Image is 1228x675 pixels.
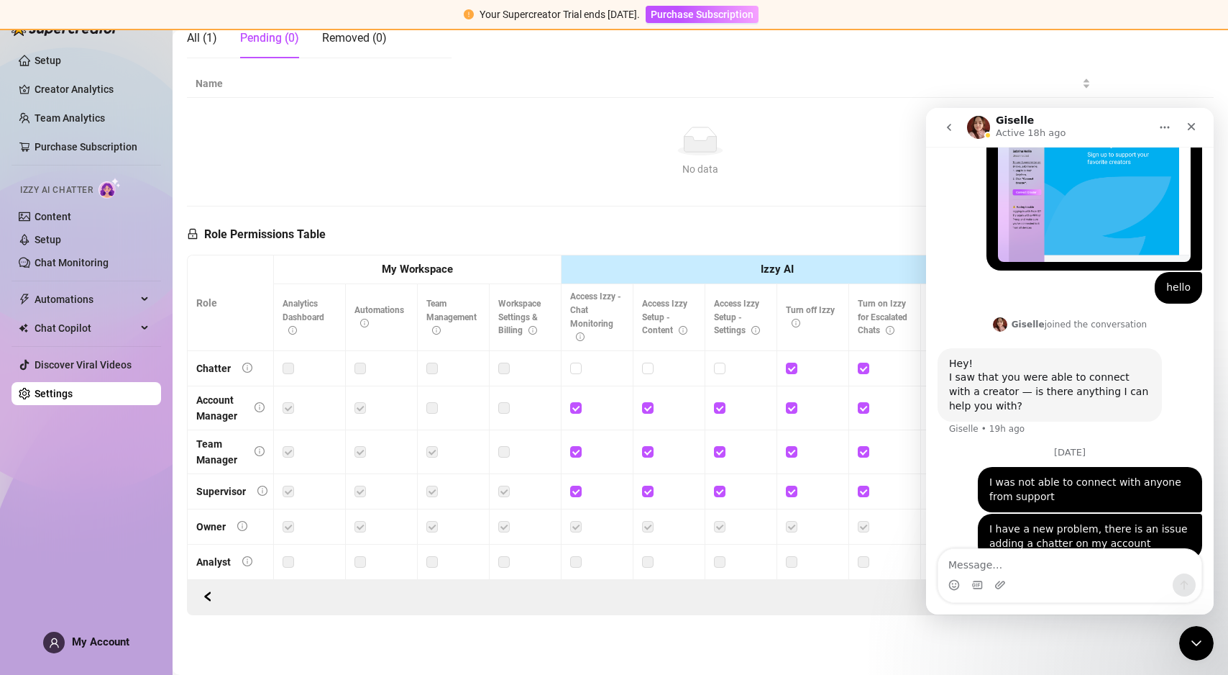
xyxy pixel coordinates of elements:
span: Turn off Izzy [786,305,835,329]
span: Chat Copilot [35,317,137,340]
span: info-circle [242,556,252,566]
span: Access Izzy - Chat Monitoring [570,291,621,343]
div: [DATE] [12,340,276,359]
a: Setup [35,234,61,245]
a: Chat Monitoring [35,257,109,268]
div: Owner [196,519,226,535]
div: SkyModels says… [12,406,276,468]
iframe: Intercom live chat [1179,626,1214,661]
button: Upload attachment [68,471,80,483]
span: info-circle [528,326,537,335]
img: AI Chatter [98,178,121,199]
span: info-circle [792,319,800,327]
a: Discover Viral Videos [35,359,132,371]
div: Hey!I saw that you were able to connect with a creator — is there anything I can help you with?Gi... [12,240,236,314]
span: left [203,592,213,602]
span: exclamation-circle [464,9,474,19]
span: user [49,638,60,648]
button: Emoji picker [22,471,34,483]
button: Send a message… [247,466,270,489]
h5: Role Permissions Table [187,226,326,243]
div: hello [229,164,276,196]
textarea: Message… [12,441,275,466]
div: Analyst [196,554,231,570]
span: Turn on Izzy for Escalated Chats [858,299,907,336]
strong: Izzy AI [761,263,794,276]
div: I have a new problem, there is an issue adding a chatter on my account [52,406,276,451]
a: Setup [35,55,61,66]
a: Team Analytics [35,112,105,124]
div: Chatter [196,361,231,376]
span: Name [196,76,1079,91]
span: info-circle [576,332,585,341]
span: info-circle [242,363,252,373]
div: hello [240,173,265,187]
div: I was not able to connect with anyone from support [63,368,265,396]
div: Team Manager [196,436,243,468]
div: I was not able to connect with anyone from support [52,359,276,404]
div: Pending (0) [240,30,299,47]
th: Role [188,255,274,351]
span: lock [187,228,198,240]
span: Purchase Subscription [651,9,753,20]
div: SkyModels says… [12,164,276,207]
span: My Account [72,635,129,648]
a: Content [35,211,71,222]
div: Account Manager [196,392,243,424]
span: Your Supercreator Trial ends [DATE]. [480,9,640,20]
b: Giselle [86,212,119,222]
div: joined the conversation [86,210,221,223]
span: thunderbolt [19,294,30,305]
span: info-circle [432,326,441,335]
button: Scroll Forward [196,586,219,609]
span: info-circle [255,446,265,456]
div: All (1) [187,30,217,47]
th: Name [187,70,1099,98]
div: Giselle • 19h ago [23,317,98,325]
span: info-circle [257,486,267,496]
span: info-circle [255,402,265,412]
span: Access Izzy Setup - Settings [714,299,760,336]
span: Team Management [426,299,477,336]
span: info-circle [360,319,369,327]
span: info-circle [751,326,760,335]
a: Purchase Subscription [646,9,759,20]
span: Workspace Settings & Billing [498,299,541,336]
div: Supervisor [196,484,246,499]
div: Giselle says… [12,207,276,240]
span: info-circle [886,326,894,335]
div: No data [201,161,1199,177]
img: Chat Copilot [19,323,28,333]
div: Removed (0) [322,30,387,47]
iframe: Intercom live chat [926,108,1214,615]
span: Automations [354,305,404,329]
div: SkyModels says… [12,359,276,406]
span: Analytics Dashboard [283,299,324,336]
button: Gif picker [45,471,57,483]
a: Settings [35,388,73,399]
a: Creator Analytics [35,78,150,101]
span: Automations [35,288,137,311]
strong: My Workspace [382,263,453,276]
div: Giselle says… [12,240,276,340]
div: I have a new problem, there is an issue adding a chatter on my account [63,414,265,443]
button: Purchase Subscription [646,6,759,23]
div: I saw that you were able to connect with a creator — is there anything I can help you with? [23,263,224,305]
span: Access Izzy Setup - Content [642,299,687,336]
a: Purchase Subscription [35,141,137,153]
span: info-circle [288,326,297,335]
img: Profile image for Giselle [67,209,81,224]
span: info-circle [237,521,247,531]
div: Hey! [23,249,224,263]
span: Izzy AI Chatter [20,184,93,197]
span: info-circle [679,326,687,335]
